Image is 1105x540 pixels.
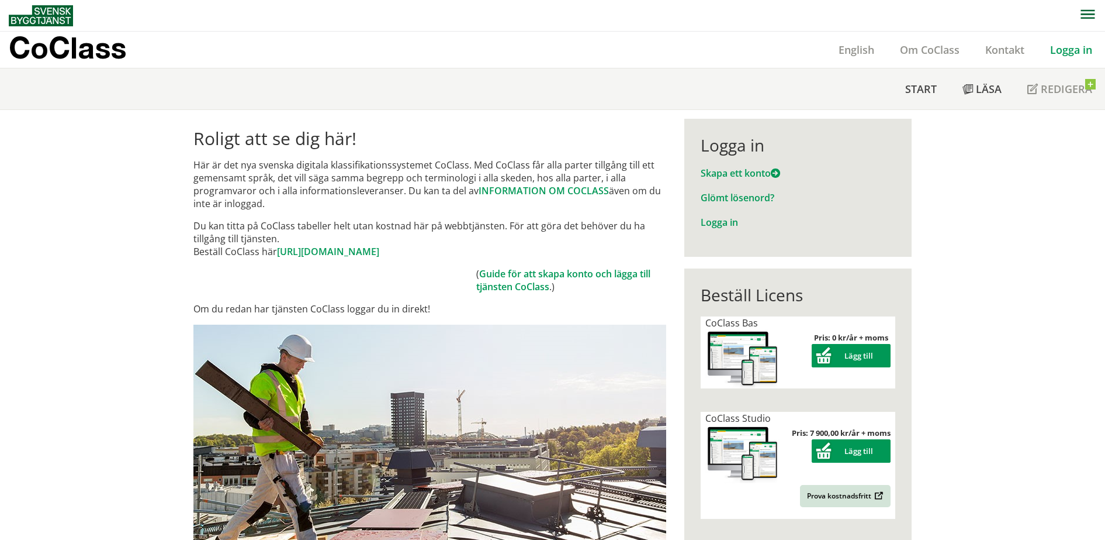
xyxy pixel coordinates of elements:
[193,302,666,315] p: Om du redan har tjänsten CoClass loggar du in direkt!
[1037,43,1105,57] a: Logga in
[950,68,1014,109] a: Läsa
[479,184,609,197] a: INFORMATION OM COCLASS
[9,32,151,68] a: CoClass
[705,412,771,425] span: CoClass Studio
[476,267,666,293] td: ( .)
[812,446,891,456] a: Lägg till
[905,82,937,96] span: Start
[826,43,887,57] a: English
[976,82,1002,96] span: Läsa
[892,68,950,109] a: Start
[705,329,780,388] img: coclass-license.jpg
[812,439,891,463] button: Lägg till
[812,350,891,361] a: Lägg till
[814,332,888,343] strong: Pris: 0 kr/år + moms
[701,191,774,204] a: Glömt lösenord?
[277,245,379,258] a: [URL][DOMAIN_NAME]
[476,267,650,293] a: Guide för att skapa konto och lägga till tjänsten CoClass
[193,128,666,149] h1: Roligt att se dig här!
[792,428,891,438] strong: Pris: 7 900,00 kr/år + moms
[701,216,738,229] a: Logga in
[872,491,884,500] img: Outbound.png
[800,485,891,507] a: Prova kostnadsfritt
[701,135,895,155] div: Logga in
[701,285,895,305] div: Beställ Licens
[705,317,758,329] span: CoClass Bas
[705,425,780,484] img: coclass-license.jpg
[193,219,666,258] p: Du kan titta på CoClass tabeller helt utan kostnad här på webbtjänsten. För att göra det behöver ...
[193,159,666,210] p: Här är det nya svenska digitala klassifikationssystemet CoClass. Med CoClass får alla parter till...
[812,344,891,367] button: Lägg till
[701,167,780,180] a: Skapa ett konto
[972,43,1037,57] a: Kontakt
[9,5,73,26] img: Svensk Byggtjänst
[9,41,126,54] p: CoClass
[887,43,972,57] a: Om CoClass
